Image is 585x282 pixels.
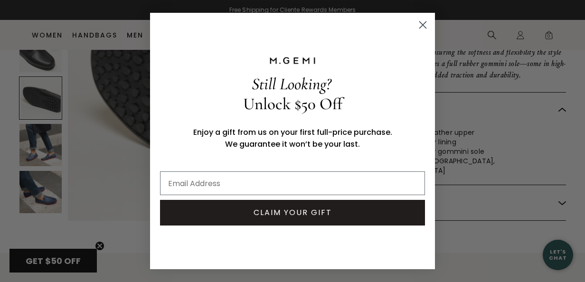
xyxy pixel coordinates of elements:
[252,74,331,94] span: Still Looking?
[160,200,425,226] button: CLAIM YOUR GIFT
[269,56,316,65] img: M.GEMI
[415,17,431,33] button: Close dialog
[193,127,392,150] span: Enjoy a gift from us on your first full-price purchase. We guarantee it won’t be your last.
[243,94,342,114] span: Unlock $50 Off
[160,171,425,195] input: Email Address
